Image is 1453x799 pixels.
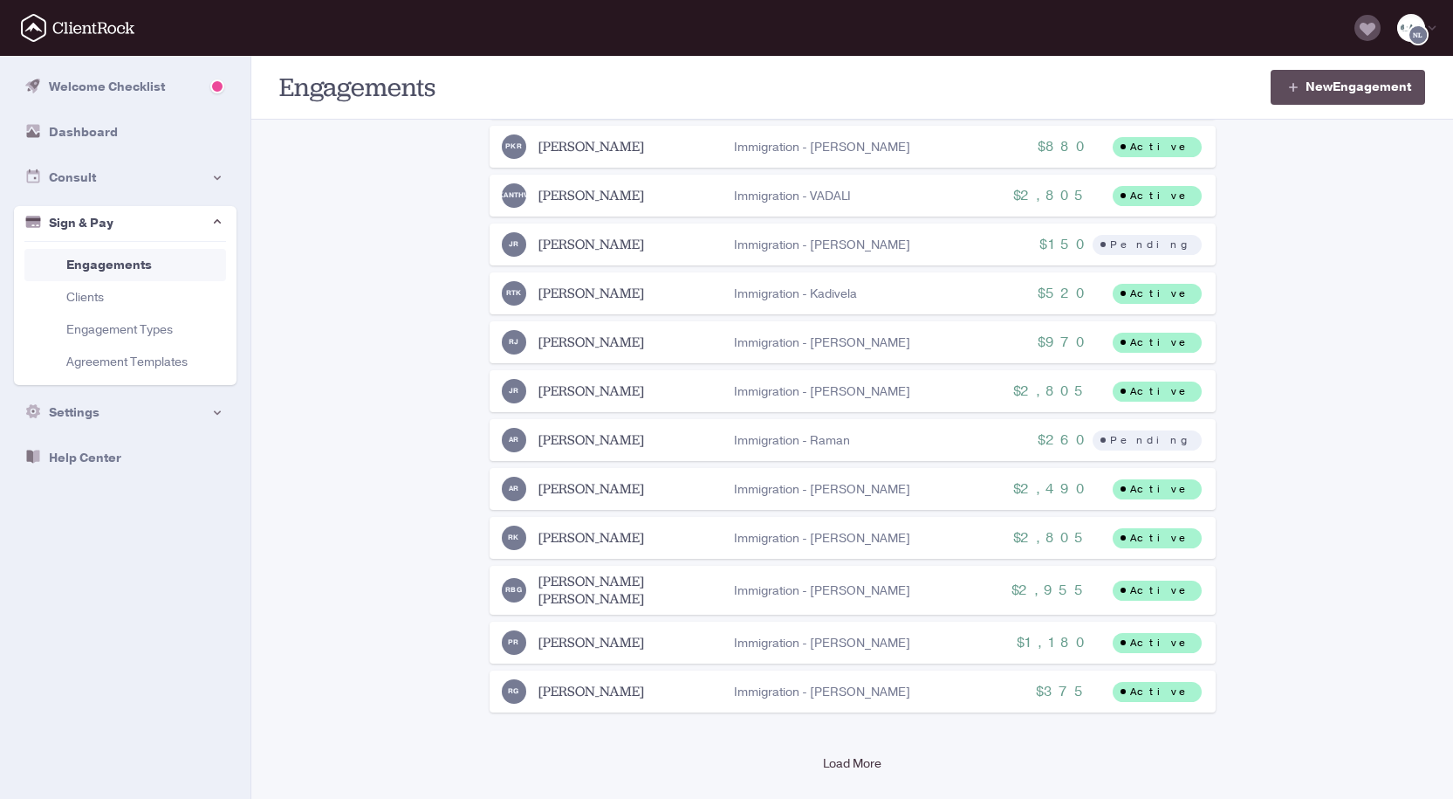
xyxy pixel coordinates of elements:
[1110,238,1195,251] div: Pending
[1038,286,1089,300] div: $520
[502,232,526,257] img: Jayaraj Ramasamy
[1130,336,1195,349] div: Active
[1039,238,1089,251] div: $150
[1130,584,1195,597] div: Active
[1038,433,1089,447] div: $260
[1038,140,1089,154] div: $880
[1130,189,1195,203] div: Active
[24,281,226,313] a: Clients
[734,480,910,499] div: Immigration - [PERSON_NAME]
[734,683,910,701] div: Immigration - [PERSON_NAME]
[1013,531,1090,545] div: $2,805
[1013,189,1090,203] div: $2,805
[502,477,526,501] img: Aiswarya Ramamoorthy
[502,330,526,355] img: Ramalingam Jayadevan
[502,379,526,403] img: Jayaraj Ramasamy
[538,634,644,651] a: [PERSON_NAME]
[538,382,644,400] a: [PERSON_NAME]
[538,573,734,608] a: [PERSON_NAME] [PERSON_NAME]
[734,382,910,401] div: Immigration - [PERSON_NAME]
[502,526,526,550] img: Ramalakshmi Krishnaswamy
[1130,483,1195,496] div: Active
[538,236,644,253] a: [PERSON_NAME]
[24,168,96,189] div: Consult
[24,346,226,378] a: Agreement Templates
[1130,385,1195,398] div: Active
[538,187,644,204] a: [PERSON_NAME]
[279,71,853,104] h1: Engagements
[24,448,121,469] div: Help Center
[1013,482,1090,496] div: $2,490
[1130,685,1195,699] div: Active
[1397,21,1425,34] img: bal_logo-9-3-2018-normal.png
[1038,335,1089,349] div: $970
[734,187,851,205] div: Immigration - VADALI
[502,630,526,655] img: Praveen Ramachandran
[734,529,910,548] div: Immigration - [PERSON_NAME]
[24,249,226,281] a: Engagements
[502,679,526,704] img: Ramakrishna Guntupalli
[1013,384,1090,398] div: $2,805
[1130,532,1195,545] div: Active
[538,480,644,498] a: [PERSON_NAME]
[1130,637,1195,650] div: Active
[1130,141,1195,154] div: Active
[734,431,850,450] div: Immigration - Raman
[538,334,644,351] a: [PERSON_NAME]
[24,241,226,385] ul: Portal Menu
[734,582,910,600] div: Immigration - [PERSON_NAME]
[538,431,644,449] a: [PERSON_NAME]
[538,683,644,700] a: [PERSON_NAME]
[1110,434,1195,447] div: Pending
[502,134,526,159] img: Prasanna Kumar Ramachandran
[502,428,526,452] img: Ashwin Raman
[1017,636,1090,650] div: $1,180
[490,720,1216,789] a: Load More
[1130,287,1195,300] div: Active
[1333,70,1411,105] span: Engagement
[24,77,165,98] div: Welcome Checklist
[502,281,526,306] img: Ram Tumkur Kadivela
[502,578,526,603] img: Ramesh Babu Govindula
[538,529,644,547] a: [PERSON_NAME]
[24,213,113,234] div: Sign & Pay
[502,183,526,208] img: RAMAKANTH VADALI
[24,313,226,346] a: Engagement Types
[1397,14,1439,42] div: NLNikayla Lovett
[538,138,644,155] a: [PERSON_NAME]
[734,334,910,352] div: Immigration - [PERSON_NAME]
[24,403,99,424] div: Settings
[24,122,118,143] div: Dashboard
[734,236,910,254] div: Immigration - [PERSON_NAME]
[734,138,910,156] div: Immigration - [PERSON_NAME]
[1271,70,1425,105] a: NewEngagement
[734,285,857,303] div: Immigration - Kadivela
[1036,685,1089,699] div: $375
[538,285,644,302] a: [PERSON_NAME]
[734,634,910,652] div: Immigration - [PERSON_NAME]
[1409,26,1427,44] img: Nikayla Lovett
[1011,583,1090,597] div: $2,955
